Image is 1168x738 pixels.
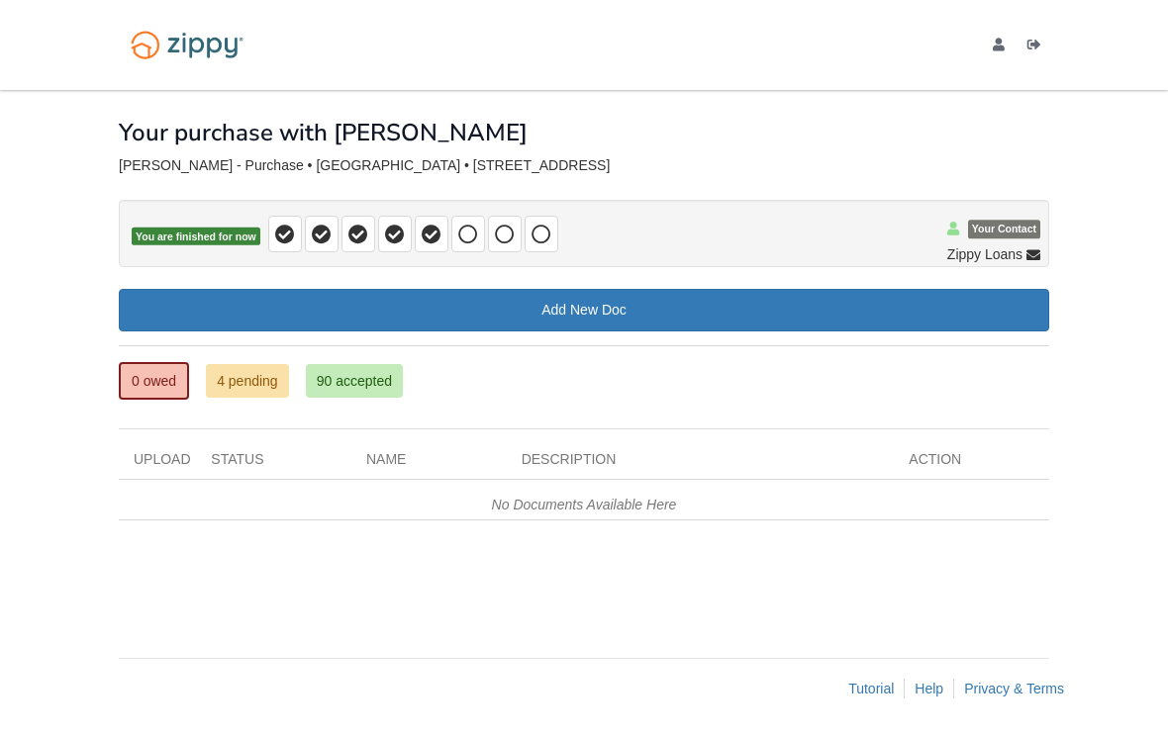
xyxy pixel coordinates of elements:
[915,681,943,696] a: Help
[119,449,196,479] div: Upload
[119,157,1049,174] div: [PERSON_NAME] - Purchase • [GEOGRAPHIC_DATA] • [STREET_ADDRESS]
[206,364,289,398] a: 4 pending
[848,681,894,696] a: Tutorial
[196,449,351,479] div: Status
[351,449,507,479] div: Name
[993,38,1013,57] a: edit profile
[119,362,189,400] a: 0 owed
[968,221,1040,239] span: Your Contact
[119,120,528,145] h1: Your purchase with [PERSON_NAME]
[119,289,1049,331] a: Add New Doc
[119,22,255,68] img: Logo
[947,244,1022,264] span: Zippy Loans
[306,364,403,398] a: 90 accepted
[132,228,260,246] span: You are finished for now
[492,497,677,512] em: No Documents Available Here
[964,681,1064,696] a: Privacy & Terms
[507,449,895,479] div: Description
[894,449,1049,479] div: Action
[1027,38,1049,57] a: Log out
